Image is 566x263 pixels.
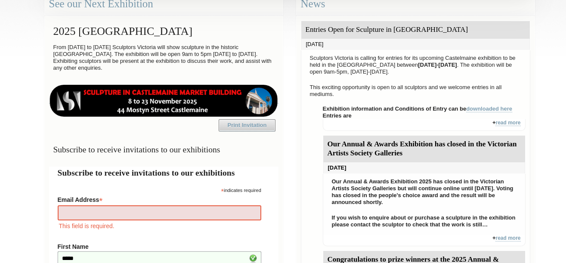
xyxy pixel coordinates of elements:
label: First Name [58,243,261,250]
p: This exciting opportunity is open to all sculptors and we welcome entries in all mediums. [306,82,526,100]
div: Our Annual & Awards Exhibition has closed in the Victorian Artists Society Galleries [323,136,525,162]
p: Sculptors Victoria is calling for entries for its upcoming Castelmaine exhibition to be held in t... [306,53,526,77]
div: This field is required. [58,221,261,231]
h2: Subscribe to receive invitations to our exhibitions [58,167,270,179]
label: Email Address [58,194,261,204]
div: [DATE] [323,162,525,173]
div: + [323,235,526,246]
div: + [323,119,526,131]
p: From [DATE] to [DATE] Sculptors Victoria will show sculpture in the historic [GEOGRAPHIC_DATA]. T... [49,42,278,74]
p: Our Annual & Awards Exhibition 2025 has closed in the Victorian Artists Society Galleries but wil... [328,176,521,208]
h3: Subscribe to receive invitations to our exhibitions [49,141,278,158]
a: Print Invitation [219,119,275,131]
strong: Exhibition information and Conditions of Entry can be [323,105,513,112]
a: read more [495,235,520,241]
strong: [DATE]-[DATE] [418,62,457,68]
div: [DATE] [301,39,530,50]
p: If you wish to enquire about or purchase a sculpture in the exhibition please contact the sculpto... [328,212,521,230]
h2: 2025 [GEOGRAPHIC_DATA] [49,21,278,42]
div: indicates required [58,186,261,194]
img: castlemaine-ldrbd25v2.png [49,85,278,117]
a: downloaded here [466,105,512,112]
a: read more [495,120,520,126]
div: Entries Open for Sculpture in [GEOGRAPHIC_DATA] [301,21,530,39]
